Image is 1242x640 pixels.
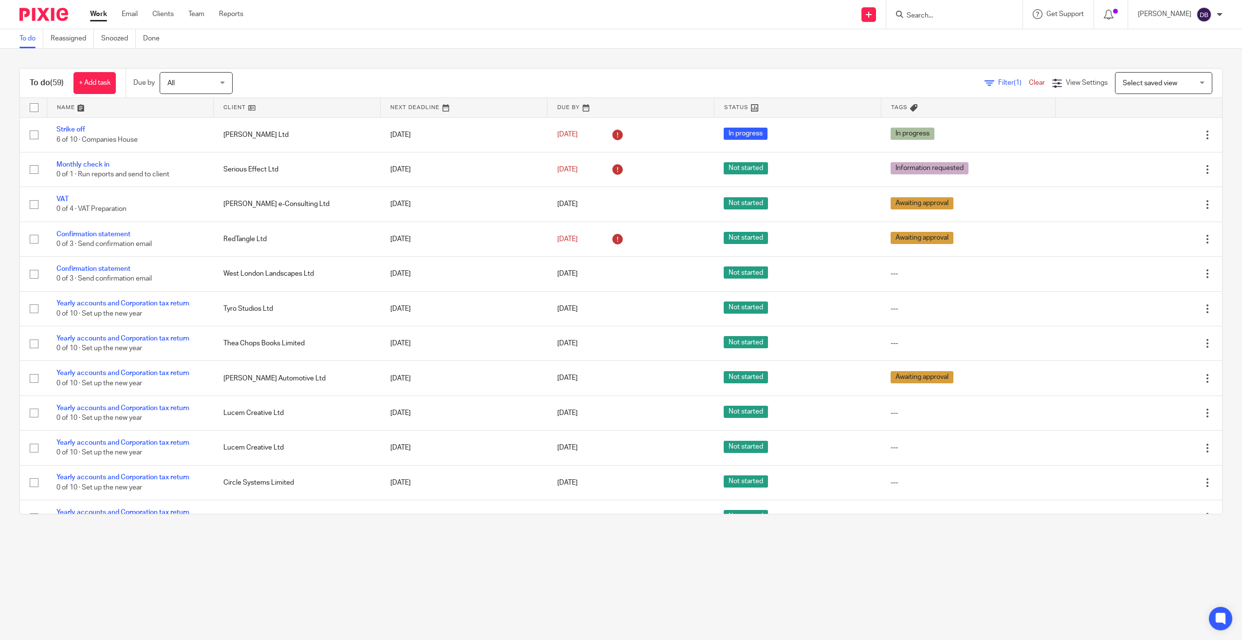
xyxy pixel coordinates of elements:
[724,441,768,453] span: Not started
[56,310,142,317] span: 0 of 10 · Set up the new year
[891,128,934,140] span: In progress
[557,166,578,173] span: [DATE]
[56,474,189,481] a: Yearly accounts and Corporation tax return
[557,201,578,207] span: [DATE]
[214,152,381,187] td: Serious Effect Ltd
[557,340,578,347] span: [DATE]
[724,371,768,383] span: Not started
[381,187,548,222] td: [DATE]
[724,301,768,314] span: Not started
[56,335,189,342] a: Yearly accounts and Corporation tax return
[557,132,578,138] span: [DATE]
[219,9,243,19] a: Reports
[19,29,43,48] a: To do
[1123,80,1177,87] span: Select saved view
[101,29,136,48] a: Snoozed
[214,291,381,326] td: Tyro Studios Ltd
[381,431,548,465] td: [DATE]
[56,405,189,412] a: Yearly accounts and Corporation tax return
[724,266,768,279] span: Not started
[56,126,85,133] a: Strike off
[724,510,768,522] span: Not started
[56,345,142,352] span: 0 of 10 · Set up the new year
[557,375,578,382] span: [DATE]
[152,9,174,19] a: Clients
[557,305,578,312] span: [DATE]
[381,117,548,152] td: [DATE]
[56,300,189,307] a: Yearly accounts and Corporation tax return
[891,162,968,174] span: Information requested
[891,371,953,383] span: Awaiting approval
[906,12,993,20] input: Search
[56,241,152,247] span: 0 of 3 · Send confirmation email
[1066,79,1108,86] span: View Settings
[50,79,64,87] span: (59)
[56,370,189,376] a: Yearly accounts and Corporation tax return
[891,197,953,209] span: Awaiting approval
[56,136,138,143] span: 6 of 10 · Companies House
[143,29,167,48] a: Done
[51,29,94,48] a: Reassigned
[891,339,1045,348] div: ---
[214,187,381,222] td: [PERSON_NAME] e-Consulting Ltd
[381,152,548,187] td: [DATE]
[1029,79,1045,86] a: Clear
[214,465,381,500] td: Circle Systems Limited
[56,276,152,282] span: 0 of 3 · Send confirmation email
[56,206,127,213] span: 0 of 4 · VAT Preparation
[214,117,381,152] td: [PERSON_NAME] Ltd
[891,232,953,244] span: Awaiting approval
[1138,9,1191,19] p: [PERSON_NAME]
[30,78,64,88] h1: To do
[891,512,1045,522] div: ---
[214,222,381,256] td: RedTangle Ltd
[214,500,381,535] td: [PERSON_NAME] Limited
[724,475,768,488] span: Not started
[56,509,189,516] a: Yearly accounts and Corporation tax return
[1196,7,1212,22] img: svg%3E
[214,257,381,291] td: West London Landscapes Ltd
[724,336,768,348] span: Not started
[381,257,548,291] td: [DATE]
[56,196,69,203] a: VAT
[381,465,548,500] td: [DATE]
[891,408,1045,418] div: ---
[557,444,578,451] span: [DATE]
[381,326,548,361] td: [DATE]
[214,431,381,465] td: Lucem Creative Ltd
[56,231,130,238] a: Confirmation statement
[90,9,107,19] a: Work
[381,222,548,256] td: [DATE]
[557,479,578,486] span: [DATE]
[1046,11,1084,18] span: Get Support
[56,171,169,178] span: 0 of 1 · Run reports and send to client
[891,269,1045,279] div: ---
[73,72,116,94] a: + Add task
[724,128,767,140] span: In progress
[214,395,381,430] td: Lucem Creative Ltd
[188,9,204,19] a: Team
[56,439,189,446] a: Yearly accounts and Corporation tax return
[56,380,142,387] span: 0 of 10 · Set up the new year
[724,197,768,209] span: Not started
[557,270,578,277] span: [DATE]
[214,361,381,395] td: [PERSON_NAME] Automotive Ltd
[19,8,68,21] img: Pixie
[724,162,768,174] span: Not started
[381,361,548,395] td: [DATE]
[891,105,908,110] span: Tags
[891,478,1045,488] div: ---
[133,78,155,88] p: Due by
[381,291,548,326] td: [DATE]
[1014,79,1022,86] span: (1)
[891,304,1045,314] div: ---
[891,443,1045,452] div: ---
[56,450,142,456] span: 0 of 10 · Set up the new year
[381,500,548,535] td: [DATE]
[56,265,130,272] a: Confirmation statement
[122,9,138,19] a: Email
[56,484,142,491] span: 0 of 10 · Set up the new year
[381,395,548,430] td: [DATE]
[557,236,578,243] span: [DATE]
[56,161,110,168] a: Monthly check in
